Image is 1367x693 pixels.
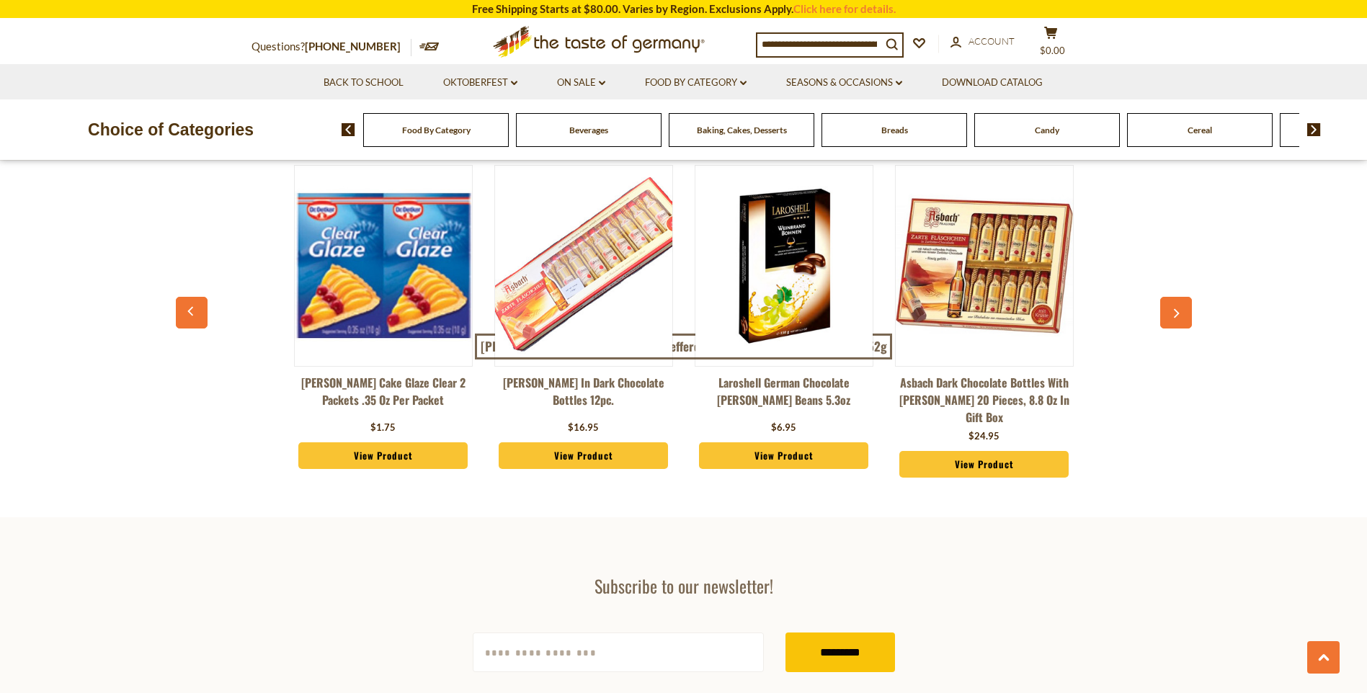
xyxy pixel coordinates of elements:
[896,177,1073,354] img: Asbach Dark Chocolate Bottles with Brandy 20 pieces, 8.8 oz in Gift Box
[697,125,787,135] a: Baking, Cakes, Desserts
[793,2,896,15] a: Click here for details.
[305,40,401,53] a: [PHONE_NUMBER]
[699,442,869,470] a: View Product
[251,37,411,56] p: Questions?
[695,177,873,354] img: Laroshell German Chocolate Brandy Beans 5.3oz
[569,125,608,135] a: Beverages
[786,75,902,91] a: Seasons & Occasions
[1035,125,1059,135] a: Candy
[1030,26,1073,62] button: $0.00
[1188,125,1212,135] a: Cereal
[473,575,895,596] h3: Subscribe to our newsletter!
[1040,45,1065,56] span: $0.00
[342,123,355,136] img: previous arrow
[568,421,599,435] div: $16.95
[294,374,473,417] a: [PERSON_NAME] Cake Glaze Clear 2 Packets .35 oz per packet
[443,75,517,91] a: Oktoberfest
[494,374,673,417] a: [PERSON_NAME] in Dark Chocolate Bottles 12pc.
[950,34,1015,50] a: Account
[324,75,404,91] a: Back to School
[402,125,471,135] a: Food By Category
[495,177,672,354] img: Asbach Brandy in Dark Chocolate Bottles 12pc.
[969,429,999,444] div: $24.95
[298,442,468,470] a: View Product
[370,421,396,435] div: $1.75
[557,75,605,91] a: On Sale
[899,451,1069,478] a: View Product
[499,442,669,470] a: View Product
[1307,123,1321,136] img: next arrow
[942,75,1043,91] a: Download Catalog
[695,374,873,417] a: Laroshell German Chocolate [PERSON_NAME] Beans 5.3oz
[969,35,1015,47] span: Account
[295,177,472,354] img: Dr. Oetker Cake Glaze Clear 2 Packets .35 oz per packet
[895,374,1074,426] a: Asbach Dark Chocolate Bottles with [PERSON_NAME] 20 pieces, 8.8 oz in Gift Box
[771,421,796,435] div: $6.95
[645,75,747,91] a: Food By Category
[881,125,908,135] a: Breads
